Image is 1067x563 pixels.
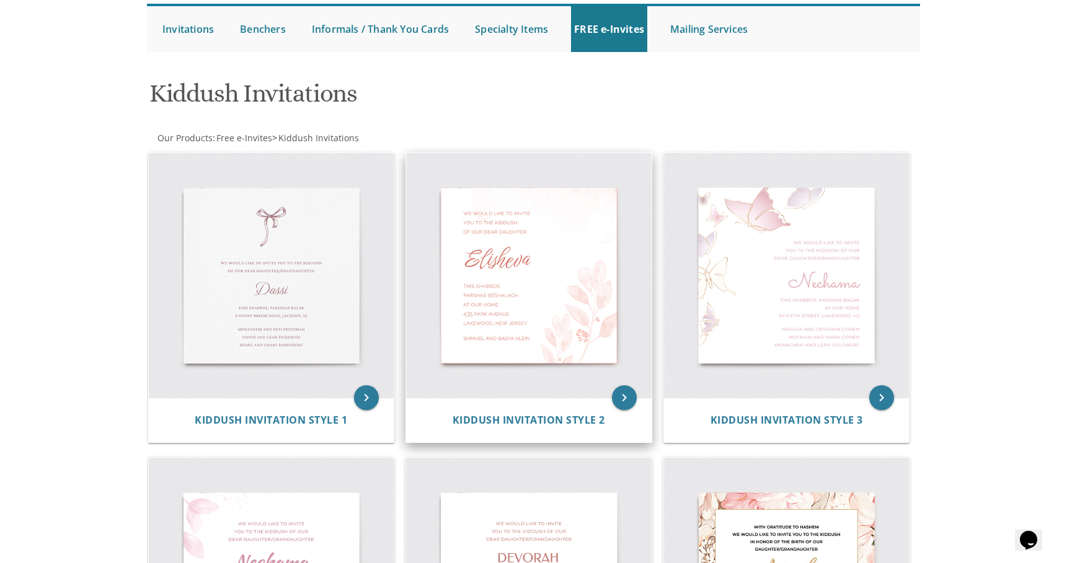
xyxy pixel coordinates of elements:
[195,414,347,426] a: Kiddush Invitation Style 1
[664,153,910,398] img: Kiddush Invitation Style 3
[869,385,894,410] a: keyboard_arrow_right
[1015,513,1055,551] iframe: chat widget
[156,132,213,144] a: Our Products
[272,132,359,144] span: >
[216,132,272,144] span: Free e-Invites
[277,132,359,144] a: Kiddush Invitations
[667,6,751,52] a: Mailing Services
[278,132,359,144] span: Kiddush Invitations
[354,385,379,410] a: keyboard_arrow_right
[309,6,452,52] a: Informals / Thank You Cards
[612,385,637,410] a: keyboard_arrow_right
[406,153,652,398] img: Kiddush Invitation Style 2
[149,153,394,398] img: Kiddush Invitation Style 1
[147,132,534,144] div: :
[711,413,863,427] span: Kiddush Invitation Style 3
[159,6,217,52] a: Invitations
[453,414,605,426] a: Kiddush Invitation Style 2
[571,6,647,52] a: FREE e-Invites
[237,6,289,52] a: Benchers
[149,80,655,116] h1: Kiddush Invitations
[453,413,605,427] span: Kiddush Invitation Style 2
[472,6,551,52] a: Specialty Items
[195,413,347,427] span: Kiddush Invitation Style 1
[711,414,863,426] a: Kiddush Invitation Style 3
[215,132,272,144] a: Free e-Invites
